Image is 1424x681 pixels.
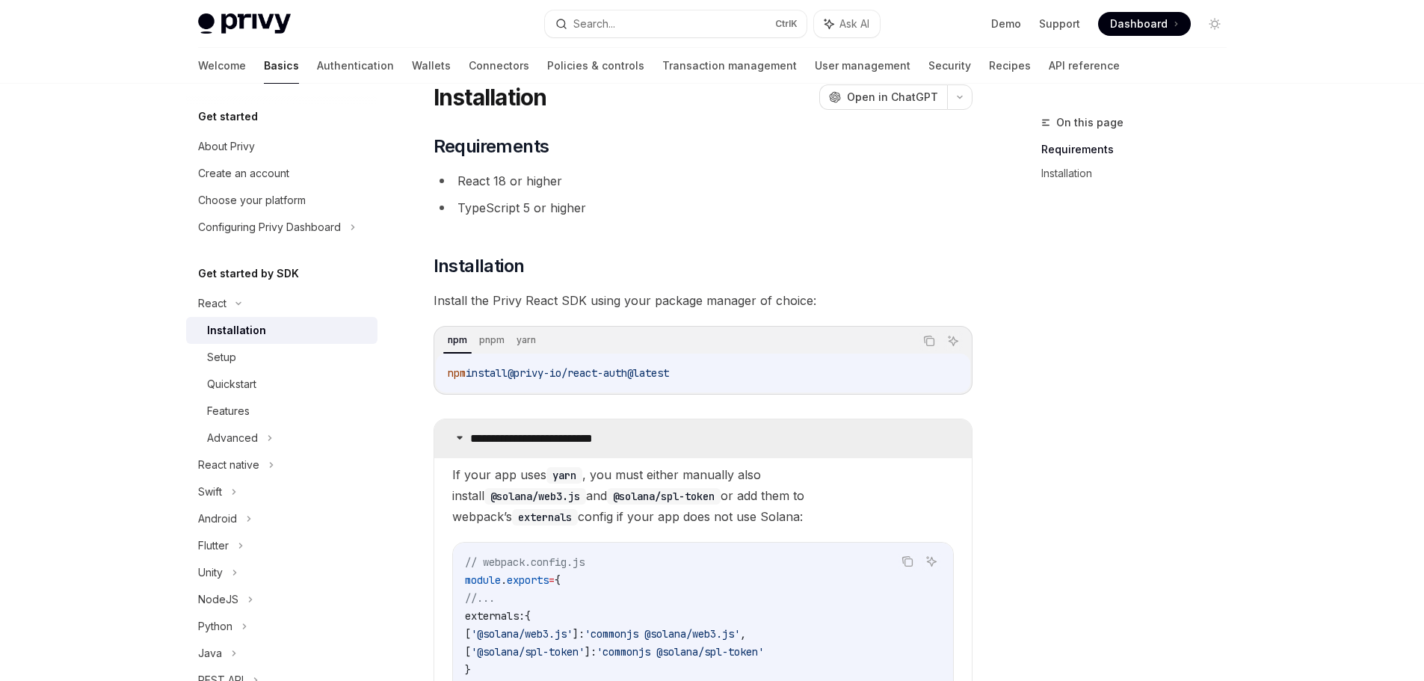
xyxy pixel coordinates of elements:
[546,467,582,484] code: yarn
[186,371,377,398] a: Quickstart
[465,591,495,605] span: //...
[198,138,255,155] div: About Privy
[928,48,971,84] a: Security
[525,609,531,623] span: {
[207,402,250,420] div: Features
[1041,161,1239,185] a: Installation
[317,48,394,84] a: Authentication
[198,483,222,501] div: Swift
[198,617,232,635] div: Python
[573,15,615,33] div: Search...
[585,627,740,641] span: 'commonjs @solana/web3.js'
[919,331,939,351] button: Copy the contents from the code block
[484,488,586,505] code: @solana/web3.js
[198,564,223,582] div: Unity
[847,90,938,105] span: Open in ChatGPT
[555,573,561,587] span: {
[1041,138,1239,161] a: Requirements
[434,290,973,311] span: Install the Privy React SDK using your package manager of choice:
[989,48,1031,84] a: Recipes
[469,48,529,84] a: Connectors
[898,552,917,571] button: Copy the contents from the code block
[186,160,377,187] a: Create an account
[198,644,222,662] div: Java
[186,133,377,160] a: About Privy
[512,331,540,349] div: yarn
[547,48,644,84] a: Policies & controls
[207,375,256,393] div: Quickstart
[922,552,941,571] button: Ask AI
[508,366,669,380] span: @privy-io/react-auth@latest
[1056,114,1124,132] span: On this page
[507,573,549,587] span: exports
[775,18,798,30] span: Ctrl K
[434,254,525,278] span: Installation
[585,645,597,659] span: ]:
[1098,12,1191,36] a: Dashboard
[198,510,237,528] div: Android
[545,10,807,37] button: Search...CtrlK
[434,135,549,158] span: Requirements
[607,488,721,505] code: @solana/spl-token
[1110,16,1168,31] span: Dashboard
[465,609,525,623] span: externals:
[198,13,291,34] img: light logo
[412,48,451,84] a: Wallets
[198,218,341,236] div: Configuring Privy Dashboard
[198,591,238,608] div: NodeJS
[1203,12,1227,36] button: Toggle dark mode
[815,48,910,84] a: User management
[549,573,555,587] span: =
[740,627,746,641] span: ,
[512,509,578,526] code: externals
[264,48,299,84] a: Basics
[465,663,471,677] span: }
[198,456,259,474] div: React native
[434,170,973,191] li: React 18 or higher
[597,645,764,659] span: 'commonjs @solana/spl-token'
[207,321,266,339] div: Installation
[465,645,471,659] span: [
[501,573,507,587] span: .
[471,645,585,659] span: '@solana/spl-token'
[186,344,377,371] a: Setup
[198,537,229,555] div: Flutter
[465,573,501,587] span: module
[471,627,573,641] span: '@solana/web3.js'
[448,366,466,380] span: npm
[434,84,547,111] h1: Installation
[465,555,585,569] span: // webpack.config.js
[991,16,1021,31] a: Demo
[465,627,471,641] span: [
[198,265,299,283] h5: Get started by SDK
[198,48,246,84] a: Welcome
[186,317,377,344] a: Installation
[839,16,869,31] span: Ask AI
[434,197,973,218] li: TypeScript 5 or higher
[1049,48,1120,84] a: API reference
[186,398,377,425] a: Features
[819,84,947,110] button: Open in ChatGPT
[814,10,880,37] button: Ask AI
[207,429,258,447] div: Advanced
[198,295,226,312] div: React
[466,366,508,380] span: install
[943,331,963,351] button: Ask AI
[198,108,258,126] h5: Get started
[573,627,585,641] span: ]:
[1039,16,1080,31] a: Support
[198,191,306,209] div: Choose your platform
[452,464,954,527] span: If your app uses , you must either manually also install and or add them to webpack’s config if y...
[198,164,289,182] div: Create an account
[443,331,472,349] div: npm
[475,331,509,349] div: pnpm
[207,348,236,366] div: Setup
[662,48,797,84] a: Transaction management
[186,187,377,214] a: Choose your platform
